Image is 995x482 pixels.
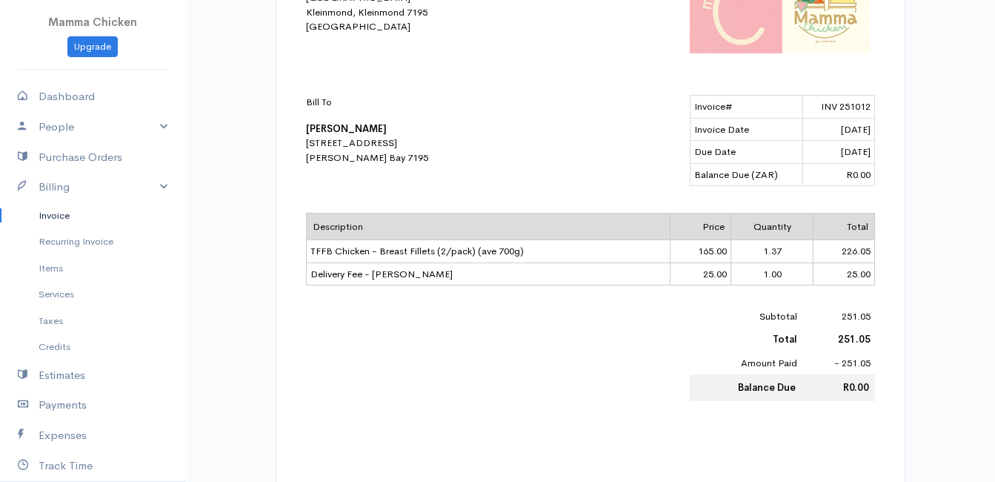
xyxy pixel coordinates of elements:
[306,95,565,110] p: Bill To
[690,351,802,375] td: Amount Paid
[802,374,874,401] td: R0.00
[813,240,874,263] td: 226.05
[306,263,670,285] td: Delivery Fee - [PERSON_NAME]
[803,163,874,186] td: R0.00
[690,96,803,119] td: Invoice#
[306,95,565,165] div: [STREET_ADDRESS] [PERSON_NAME] Bay 7195
[306,213,670,240] td: Description
[690,305,802,329] td: Subtotal
[306,122,387,135] b: [PERSON_NAME]
[803,96,874,119] td: INV 251012
[731,263,813,285] td: 1.00
[690,374,802,401] td: Balance Due
[48,15,137,29] span: Mamma Chicken
[773,333,797,346] b: Total
[731,213,813,240] td: Quantity
[813,213,874,240] td: Total
[690,163,803,186] td: Balance Due (ZAR)
[803,141,874,164] td: [DATE]
[670,240,731,263] td: 165.00
[813,263,874,285] td: 25.00
[690,118,803,141] td: Invoice Date
[803,118,874,141] td: [DATE]
[838,333,871,346] b: 251.05
[802,305,874,329] td: 251.05
[690,141,803,164] td: Due Date
[731,240,813,263] td: 1.37
[67,36,118,58] a: Upgrade
[670,213,731,240] td: Price
[670,263,731,285] td: 25.00
[306,240,670,263] td: TFFB Chicken - Breast Fillets (2/pack) (ave 700g)
[802,351,874,375] td: - 251.05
